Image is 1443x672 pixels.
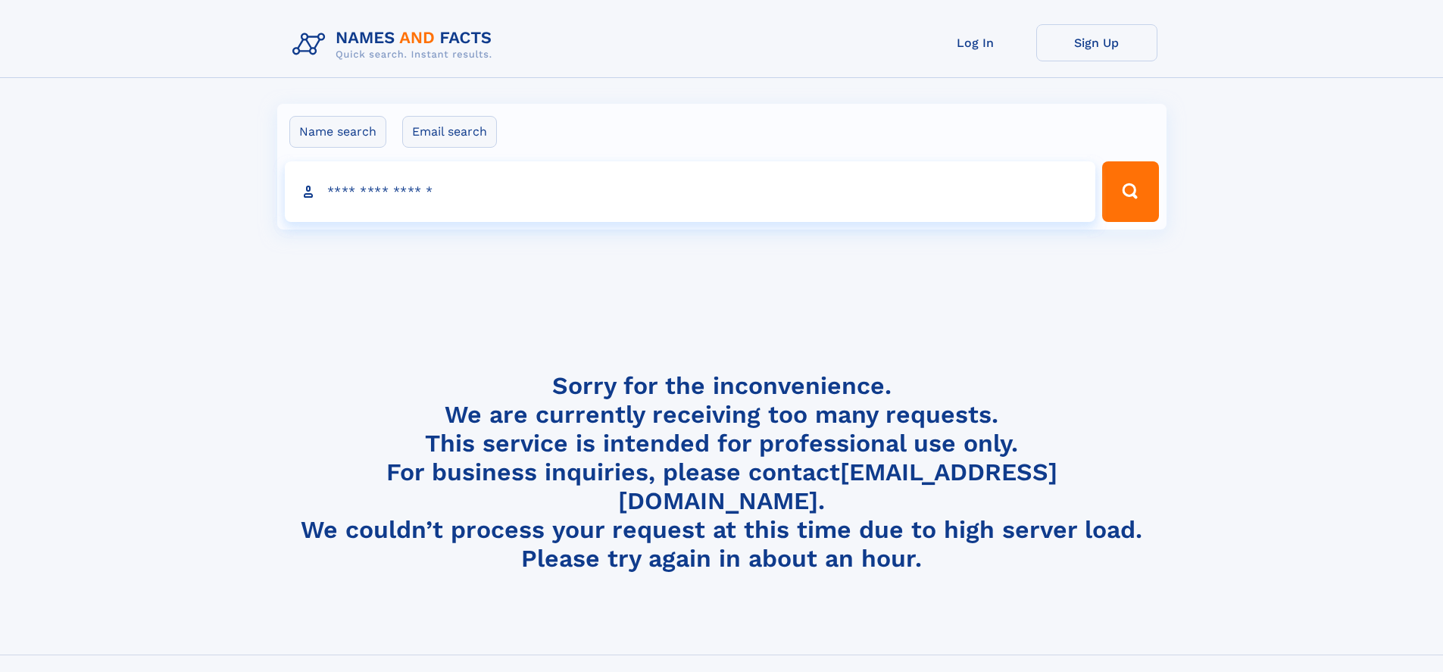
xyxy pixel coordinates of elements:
[1036,24,1157,61] a: Sign Up
[402,116,497,148] label: Email search
[286,24,504,65] img: Logo Names and Facts
[285,161,1096,222] input: search input
[1102,161,1158,222] button: Search Button
[286,371,1157,574] h4: Sorry for the inconvenience. We are currently receiving too many requests. This service is intend...
[289,116,386,148] label: Name search
[618,458,1057,515] a: [EMAIL_ADDRESS][DOMAIN_NAME]
[915,24,1036,61] a: Log In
